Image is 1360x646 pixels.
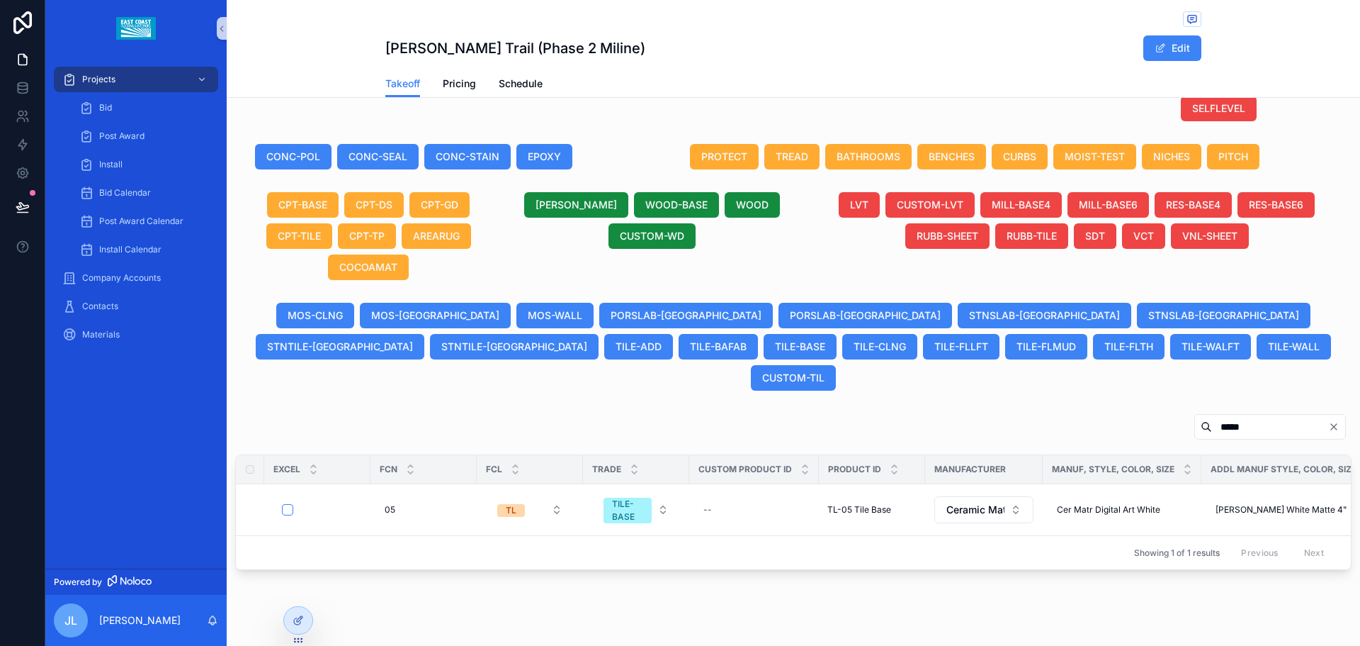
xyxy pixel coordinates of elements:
[1170,334,1251,360] button: TILE-WALFT
[360,303,511,328] button: MOS-[GEOGRAPHIC_DATA]
[288,308,343,323] span: MOS-CLNG
[934,464,1006,475] span: Manufacturer
[267,340,413,354] span: STNTILE-[GEOGRAPHIC_DATA]
[645,198,708,212] span: WOOD-BASE
[486,497,574,523] button: Select Button
[1122,223,1165,249] button: VCT
[828,464,881,475] span: Product ID
[995,223,1068,249] button: RUBB-TILE
[430,334,599,360] button: STNTILE-[GEOGRAPHIC_DATA]
[934,496,1034,524] a: Select Button
[528,308,582,323] span: MOS-WALL
[116,17,155,40] img: App logo
[54,322,218,347] a: Materials
[99,130,144,142] span: Post Award
[443,71,476,99] a: Pricing
[1182,229,1237,243] span: VNL-SHEET
[1104,340,1153,354] span: TILE-FLTH
[1093,334,1164,360] button: TILE-FLTH
[604,334,673,360] button: TILE-ADD
[356,198,392,212] span: CPT-DS
[486,464,502,475] span: FCL
[616,340,662,354] span: TILE-ADD
[1137,303,1310,328] button: STNSLAB-[GEOGRAPHIC_DATA]
[328,255,409,280] button: COCOAMAT
[266,150,320,164] span: CONC-POL
[337,144,419,169] button: CONC-SEAL
[923,334,999,360] button: TILE-FLLFT
[99,244,161,255] span: Install Calendar
[516,303,594,328] button: MOS-WALL
[338,223,396,249] button: CPT-TP
[701,150,747,164] span: PROTECT
[917,144,986,169] button: BENCHES
[842,334,917,360] button: TILE-CLNG
[71,208,218,234] a: Post Award Calendar
[1057,504,1160,516] span: Cer Matr Digital Art White
[99,159,123,170] span: Install
[825,144,912,169] button: BATHROOMS
[1005,334,1087,360] button: TILE-FLMUD
[349,229,385,243] span: CPT-TP
[506,504,516,517] div: TL
[1171,223,1249,249] button: VNL-SHEET
[348,150,407,164] span: CONC-SEAL
[992,144,1048,169] button: CURBS
[71,237,218,262] a: Install Calendar
[82,272,161,284] span: Company Accounts
[82,329,120,340] span: Materials
[436,150,499,164] span: CONC-STAIN
[850,198,868,212] span: LVT
[385,71,420,98] a: Takeoff
[1074,223,1116,249] button: SDT
[620,229,684,243] span: CUSTOM-WD
[516,144,572,169] button: EPOXY
[992,198,1050,212] span: MILL-BASE4
[99,613,181,628] p: [PERSON_NAME]
[764,334,837,360] button: TILE-BASE
[775,340,825,354] span: TILE-BASE
[499,71,543,99] a: Schedule
[344,192,404,218] button: CPT-DS
[1153,150,1190,164] span: NICHES
[1328,421,1345,433] button: Clear
[379,499,468,521] a: 05
[1181,340,1240,354] span: TILE-WALFT
[611,308,761,323] span: PORSLAB-[GEOGRAPHIC_DATA]
[1133,229,1154,243] span: VCT
[1142,144,1201,169] button: NICHES
[736,198,769,212] span: WOOD
[599,303,773,328] button: PORSLAB-[GEOGRAPHIC_DATA]
[1143,35,1201,61] button: Edit
[1007,229,1057,243] span: RUBB-TILE
[612,498,643,523] div: TILE-BASE
[443,77,476,91] span: Pricing
[958,303,1131,328] button: STNSLAB-[GEOGRAPHIC_DATA]
[64,612,77,629] span: JL
[278,198,327,212] span: CPT-BASE
[1207,144,1259,169] button: PITCH
[528,150,561,164] span: EPOXY
[854,340,906,354] span: TILE-CLNG
[371,308,499,323] span: MOS-[GEOGRAPHIC_DATA]
[1257,334,1331,360] button: TILE-WALL
[441,340,587,354] span: STNTILE-[GEOGRAPHIC_DATA]
[535,198,617,212] span: [PERSON_NAME]
[698,464,792,475] span: Custom Product ID
[839,192,880,218] button: LVT
[273,464,300,475] span: Excel
[1065,150,1125,164] span: MOIST-TEST
[82,74,115,85] span: Projects
[980,192,1062,218] button: MILL-BASE4
[969,308,1120,323] span: STNSLAB-[GEOGRAPHIC_DATA]
[837,150,900,164] span: BATHROOMS
[266,223,332,249] button: CPT-TILE
[99,102,112,113] span: Bid
[413,229,460,243] span: AREARUG
[1215,504,1347,516] span: [PERSON_NAME] White Matte 4"
[827,504,917,516] a: TL-05 Tile Base
[591,490,681,530] a: Select Button
[99,187,151,199] span: Bid Calendar
[54,577,102,588] span: Powered by
[1237,192,1315,218] button: RES-BASE6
